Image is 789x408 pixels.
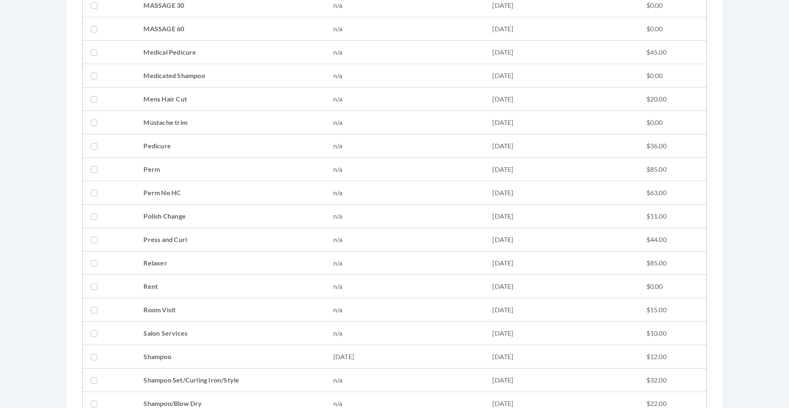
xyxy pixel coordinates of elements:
td: [DATE] [484,251,638,275]
td: Polish Change [135,205,325,228]
td: Shampoo [135,345,325,369]
td: MASSAGE 60 [135,17,325,41]
td: $32.00 [638,369,706,392]
td: n/a [325,275,484,298]
td: [DATE] [484,64,638,88]
td: n/a [325,134,484,158]
td: $12.00 [638,345,706,369]
td: n/a [325,181,484,205]
td: $45.00 [638,41,706,64]
td: [DATE] [484,345,638,369]
td: $15.00 [638,298,706,322]
td: [DATE] [484,158,638,181]
td: n/a [325,251,484,275]
td: Medical Pedicure [135,41,325,64]
td: n/a [325,158,484,181]
td: $0.00 [638,64,706,88]
td: Press and Curl [135,228,325,251]
td: Room Visit [135,298,325,322]
td: Relaxer [135,251,325,275]
td: [DATE] [325,345,484,369]
td: $85.00 [638,251,706,275]
td: $10.00 [638,322,706,345]
td: Shampoo Set/Curling Iron/Style [135,369,325,392]
td: [DATE] [484,17,638,41]
td: [DATE] [484,88,638,111]
td: n/a [325,88,484,111]
td: [DATE] [484,134,638,158]
td: Medicated Shampoo [135,64,325,88]
td: $0.00 [638,275,706,298]
td: [DATE] [484,205,638,228]
td: $63.00 [638,181,706,205]
td: Salon Services [135,322,325,345]
td: n/a [325,17,484,41]
td: [DATE] [484,111,638,134]
td: Perm [135,158,325,181]
td: $11.00 [638,205,706,228]
td: [DATE] [484,181,638,205]
td: $85.00 [638,158,706,181]
td: n/a [325,322,484,345]
td: $44.00 [638,228,706,251]
td: n/a [325,41,484,64]
td: $20.00 [638,88,706,111]
td: Rent [135,275,325,298]
td: $36.00 [638,134,706,158]
td: n/a [325,369,484,392]
td: [DATE] [484,369,638,392]
td: Pedicure [135,134,325,158]
td: [DATE] [484,228,638,251]
td: n/a [325,64,484,88]
td: n/a [325,111,484,134]
td: [DATE] [484,322,638,345]
td: n/a [325,298,484,322]
td: [DATE] [484,275,638,298]
td: Perm No HC [135,181,325,205]
td: n/a [325,228,484,251]
td: $0.00 [638,111,706,134]
td: [DATE] [484,41,638,64]
td: $0.00 [638,17,706,41]
td: Mens Hair Cut [135,88,325,111]
td: [DATE] [484,298,638,322]
td: Mustache trim [135,111,325,134]
td: n/a [325,205,484,228]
